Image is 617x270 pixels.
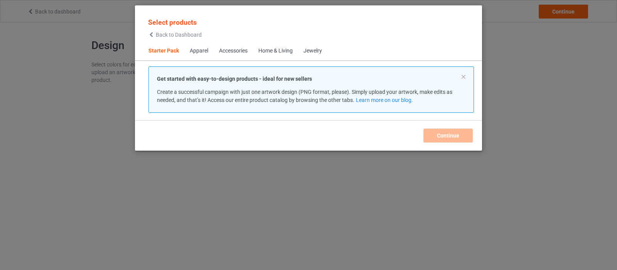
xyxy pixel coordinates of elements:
div: Jewelry [303,47,322,55]
strong: Get started with easy-to-design products - ideal for new sellers [157,76,312,82]
span: Select products [148,18,197,26]
a: Learn more on our blog. [356,97,413,103]
div: Apparel [190,47,208,55]
span: Create a successful campaign with just one artwork design (PNG format, please). Simply upload you... [157,89,452,103]
div: Home & Living [258,47,293,55]
span: Starter Pack [143,42,184,60]
div: Accessories [219,47,248,55]
span: Back to Dashboard [156,32,202,38]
